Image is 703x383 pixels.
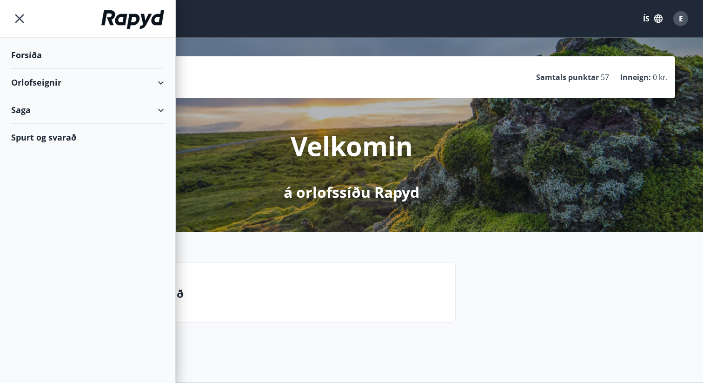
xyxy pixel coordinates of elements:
span: E [679,13,683,24]
div: Orlofseignir [11,69,164,96]
p: Inneign : [620,72,651,82]
p: Spurt og svarað [96,286,448,302]
img: union_logo [101,10,164,29]
button: menu [11,10,28,27]
span: 57 [601,72,609,82]
p: Samtals punktar [536,72,599,82]
p: á orlofssíðu Rapyd [284,182,419,202]
div: Forsíða [11,41,164,69]
button: E [670,7,692,30]
button: ÍS [638,10,668,27]
p: Velkomin [291,128,413,163]
div: Saga [11,96,164,124]
span: 0 kr. [653,72,668,82]
div: Spurt og svarað [11,124,164,151]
